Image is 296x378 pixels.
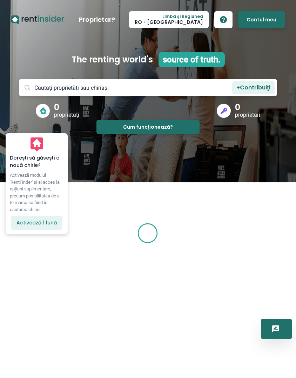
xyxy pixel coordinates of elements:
[19,79,277,96] input: Căutați proprietăți sau chiriași
[54,103,79,112] p: 0
[129,11,209,28] button: Limba și RegiuneaRO•[GEOGRAPHIC_DATA]
[11,15,64,24] a: RentInsider
[238,11,285,28] button: Contul meu
[143,19,146,26] span: •
[235,112,260,119] p: proprietari
[72,53,153,66] p: The renting world's
[16,220,57,226] p: Activează 1 lună
[96,120,200,134] button: Cum funcționează?
[162,14,203,19] span: Limba și Regiunea
[235,103,260,112] p: 0
[10,172,63,213] p: Activează modulul 'RentFinder' și ai acces la opțiuni suplimentare, precum posibilitatea de a te ...
[232,84,275,91] p: + Contribuiţi
[159,52,225,67] p: source of truth.
[54,112,79,119] p: proprietăți
[10,154,63,169] p: Dorești să găsești o nouă chirie?
[135,19,203,25] span: RO [GEOGRAPHIC_DATA]
[70,11,123,28] button: Proprietar?
[232,81,275,94] button: +Contribuiţi
[11,216,62,230] button: Activează 1 lună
